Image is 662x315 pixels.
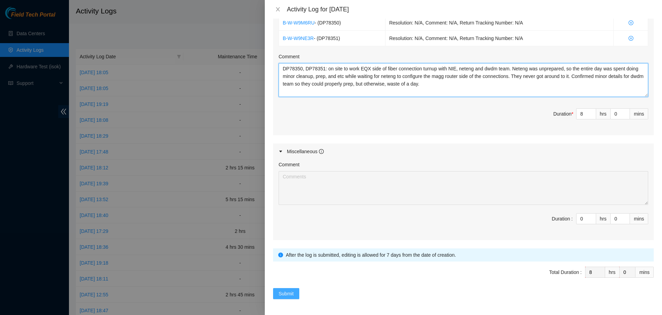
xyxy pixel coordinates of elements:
[596,213,611,224] div: hrs
[605,267,620,278] div: hrs
[278,253,283,257] span: info-circle
[385,15,614,31] td: Resolution: N/A, Comment: N/A, Return Tracking Number: N/A
[275,7,281,12] span: close
[273,288,299,299] button: Submit
[552,215,573,223] div: Duration :
[273,6,283,13] button: Close
[618,20,644,25] span: close-circle
[287,6,654,13] div: Activity Log for [DATE]
[630,213,648,224] div: mins
[630,108,648,119] div: mins
[618,36,644,41] span: close-circle
[635,267,654,278] div: mins
[279,161,300,168] label: Comment
[273,144,654,159] div: Miscellaneous info-circle
[314,36,340,41] span: - ( DP78351 )
[283,20,314,26] a: B-W-W9M6RU
[319,149,324,154] span: info-circle
[385,31,614,46] td: Resolution: N/A, Comment: N/A, Return Tracking Number: N/A
[279,149,283,154] span: caret-right
[279,53,300,60] label: Comment
[279,290,294,297] span: Submit
[549,268,582,276] div: Total Duration :
[314,20,341,26] span: - ( DP78350 )
[283,36,314,41] a: B-W-W9NE3R
[279,63,648,97] textarea: Comment
[596,108,611,119] div: hrs
[287,148,324,155] div: Miscellaneous
[553,110,573,118] div: Duration
[286,251,649,259] div: After the log is submitted, editing is allowed for 7 days from the date of creation.
[279,171,648,205] textarea: Comment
